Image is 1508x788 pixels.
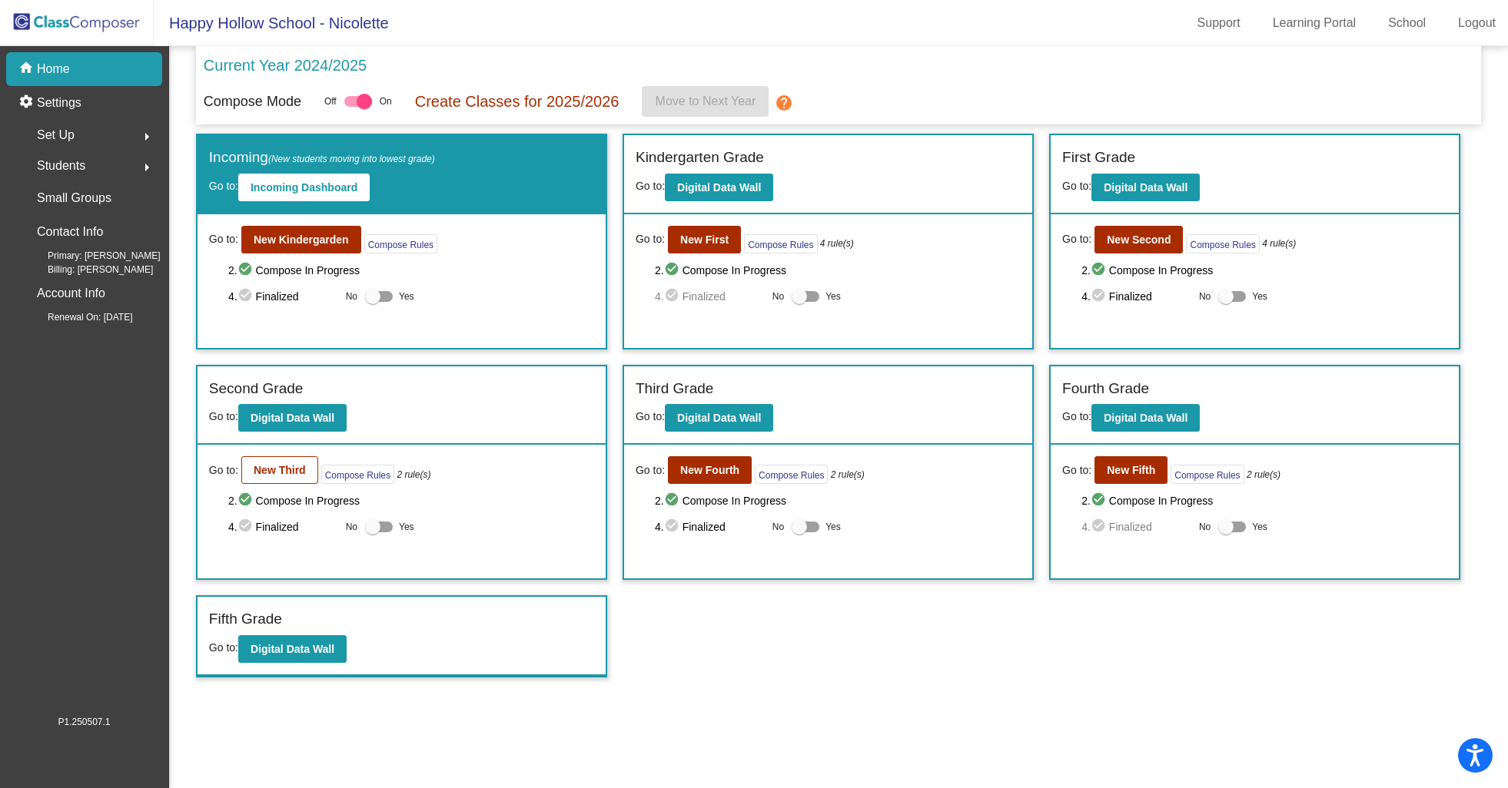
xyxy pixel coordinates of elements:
span: On [380,94,392,108]
button: Digital Data Wall [665,174,773,201]
b: Digital Data Wall [251,412,334,424]
mat-icon: check_circle [664,287,683,306]
span: Yes [1252,518,1267,536]
b: New Fifth [1107,464,1155,476]
mat-icon: arrow_right [138,158,156,177]
span: Go to: [209,180,238,192]
label: Kindergarten Grade [636,147,764,169]
mat-icon: help [775,94,793,112]
mat-icon: check_circle [1091,287,1109,306]
span: Go to: [636,462,665,478]
span: No [1199,520,1211,534]
mat-icon: check_circle [664,492,683,510]
label: Third Grade [636,378,713,400]
b: New Second [1107,233,1171,246]
a: Logout [1446,11,1508,35]
button: Compose Rules [1171,465,1244,484]
span: Go to: [1062,231,1091,247]
span: 4. Finalized [655,287,765,306]
mat-icon: check_circle [1091,518,1109,536]
span: Yes [1252,287,1267,306]
mat-icon: check_circle [1091,261,1109,280]
label: Incoming [209,147,435,169]
p: Contact Info [37,221,103,243]
mat-icon: check_circle [664,518,683,536]
b: Digital Data Wall [1104,181,1187,194]
button: Move to Next Year [642,86,769,117]
span: Yes [825,287,841,306]
button: Digital Data Wall [238,404,347,432]
b: Digital Data Wall [251,643,334,655]
button: Compose Rules [755,465,828,484]
span: No [1199,290,1211,303]
span: 2. Compose In Progress [655,261,1021,280]
button: Digital Data Wall [238,635,347,663]
mat-icon: check_circle [237,287,256,306]
b: Digital Data Wall [677,181,761,194]
mat-icon: check_circle [664,261,683,280]
label: Fourth Grade [1062,378,1149,400]
span: Set Up [37,124,75,146]
mat-icon: check_circle [237,492,256,510]
label: First Grade [1062,147,1135,169]
label: Fifth Grade [209,608,282,631]
button: Compose Rules [1186,234,1259,253]
button: Compose Rules [364,234,437,253]
span: No [772,520,784,534]
span: 4. Finalized [655,518,765,536]
span: No [346,520,357,534]
button: New Kindergarden [241,226,361,253]
button: New Third [241,456,318,484]
b: Digital Data Wall [1104,412,1187,424]
p: Small Groups [37,187,111,209]
p: Account Info [37,283,105,304]
a: Learning Portal [1261,11,1369,35]
p: Create Classes for 2025/2026 [415,90,619,113]
button: Digital Data Wall [1091,404,1200,432]
span: Students [37,155,85,177]
span: Yes [399,518,414,536]
button: Compose Rules [744,234,817,253]
button: New Fourth [668,456,752,484]
b: New First [680,233,729,246]
span: Go to: [636,180,665,192]
button: New First [668,226,741,253]
mat-icon: check_circle [237,518,256,536]
button: Incoming Dashboard [238,174,370,201]
span: Go to: [1062,180,1091,192]
span: Go to: [209,410,238,422]
button: New Fifth [1094,456,1168,484]
span: Billing: [PERSON_NAME] [23,263,153,276]
span: Yes [399,287,414,306]
mat-icon: arrow_right [138,127,156,146]
p: Home [37,60,70,78]
span: 2. Compose In Progress [228,492,594,510]
span: Go to: [636,231,665,247]
button: Digital Data Wall [1091,174,1200,201]
span: Move to Next Year [656,94,756,108]
p: Compose Mode [204,91,301,112]
mat-icon: check_circle [237,261,256,280]
b: Incoming Dashboard [251,181,357,194]
span: Primary: [PERSON_NAME] [23,249,161,263]
span: Go to: [636,410,665,422]
span: Renewal On: [DATE] [23,310,132,324]
span: Go to: [1062,410,1091,422]
span: 4. Finalized [228,287,338,306]
a: Support [1185,11,1253,35]
p: Settings [37,94,81,112]
i: 4 rule(s) [820,237,854,250]
span: Yes [825,518,841,536]
span: Go to: [1062,462,1091,478]
span: 2. Compose In Progress [1081,261,1447,280]
button: Compose Rules [321,465,394,484]
b: New Kindergarden [254,233,349,246]
span: No [346,290,357,303]
p: Current Year 2024/2025 [204,54,367,77]
span: 4. Finalized [1081,287,1191,306]
button: New Second [1094,226,1183,253]
span: (New students moving into lowest grade) [268,154,435,164]
mat-icon: check_circle [1091,492,1109,510]
i: 2 rule(s) [831,468,865,482]
span: 4. Finalized [1081,518,1191,536]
